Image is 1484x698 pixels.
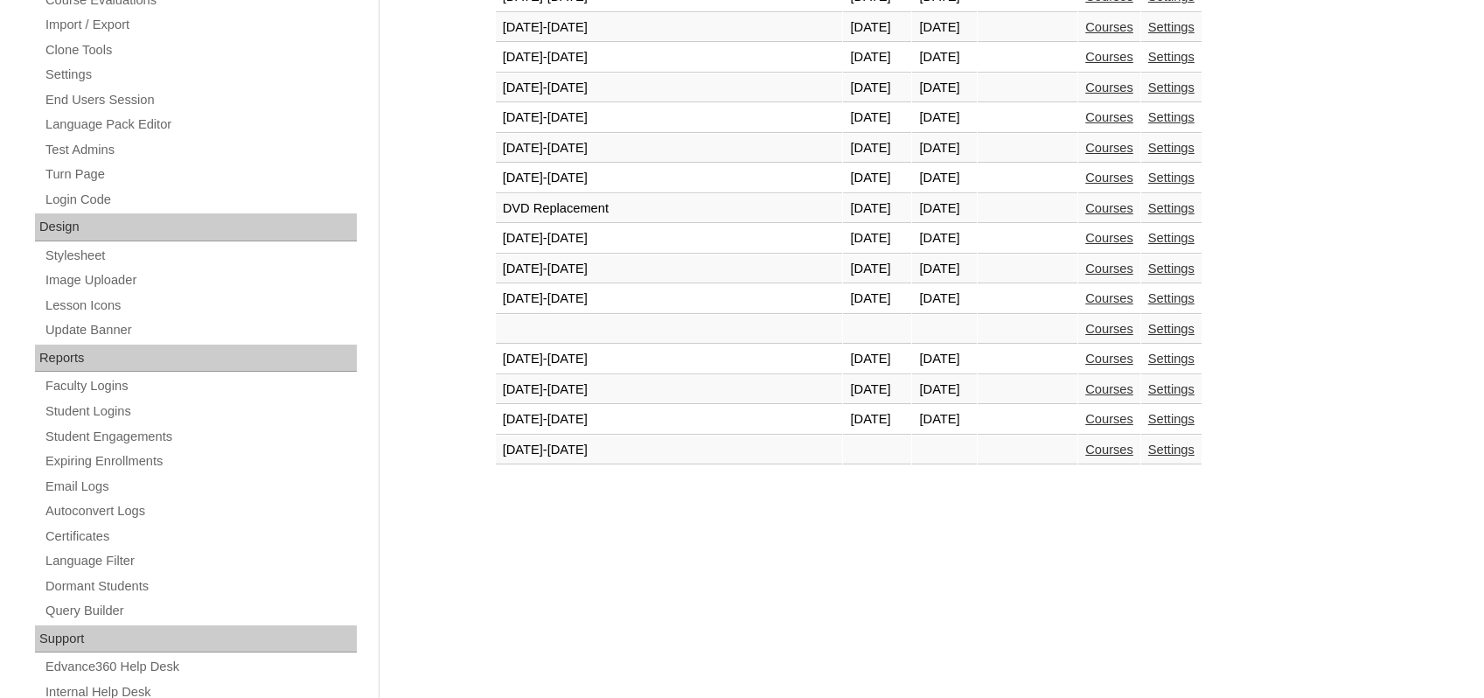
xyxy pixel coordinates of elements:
[44,576,357,597] a: Dormant Students
[843,375,911,405] td: [DATE]
[912,43,976,73] td: [DATE]
[44,39,357,61] a: Clone Tools
[35,213,357,241] div: Design
[1148,141,1195,155] a: Settings
[912,194,976,224] td: [DATE]
[1085,50,1133,64] a: Courses
[912,103,976,133] td: [DATE]
[496,345,843,374] td: [DATE]-[DATE]
[496,164,843,193] td: [DATE]-[DATE]
[1148,412,1195,426] a: Settings
[843,224,911,254] td: [DATE]
[496,405,843,435] td: [DATE]-[DATE]
[1085,443,1133,457] a: Courses
[912,73,976,103] td: [DATE]
[1085,382,1133,396] a: Courses
[843,43,911,73] td: [DATE]
[44,89,357,111] a: End Users Session
[1148,291,1195,305] a: Settings
[1148,201,1195,215] a: Settings
[496,134,843,164] td: [DATE]-[DATE]
[843,103,911,133] td: [DATE]
[44,401,357,422] a: Student Logins
[44,375,357,397] a: Faculty Logins
[496,13,843,43] td: [DATE]-[DATE]
[44,14,357,36] a: Import / Export
[496,375,843,405] td: [DATE]-[DATE]
[496,224,843,254] td: [DATE]-[DATE]
[1085,141,1133,155] a: Courses
[1148,50,1195,64] a: Settings
[1085,322,1133,336] a: Courses
[44,426,357,448] a: Student Engagements
[496,103,843,133] td: [DATE]-[DATE]
[44,600,357,622] a: Query Builder
[912,224,976,254] td: [DATE]
[496,436,843,465] td: [DATE]-[DATE]
[843,13,911,43] td: [DATE]
[44,319,357,341] a: Update Banner
[44,139,357,161] a: Test Admins
[44,164,357,185] a: Turn Page
[1085,352,1133,366] a: Courses
[843,405,911,435] td: [DATE]
[843,73,911,103] td: [DATE]
[912,164,976,193] td: [DATE]
[496,73,843,103] td: [DATE]-[DATE]
[843,164,911,193] td: [DATE]
[44,269,357,291] a: Image Uploader
[44,656,357,678] a: Edvance360 Help Desk
[843,345,911,374] td: [DATE]
[35,625,357,653] div: Support
[1148,20,1195,34] a: Settings
[1148,382,1195,396] a: Settings
[44,500,357,522] a: Autoconvert Logs
[44,64,357,86] a: Settings
[1085,231,1133,245] a: Courses
[912,255,976,284] td: [DATE]
[1085,110,1133,124] a: Courses
[1148,262,1195,276] a: Settings
[843,194,911,224] td: [DATE]
[1148,171,1195,185] a: Settings
[1085,171,1133,185] a: Courses
[1148,231,1195,245] a: Settings
[496,284,843,314] td: [DATE]-[DATE]
[1148,443,1195,457] a: Settings
[912,375,976,405] td: [DATE]
[912,405,976,435] td: [DATE]
[843,255,911,284] td: [DATE]
[912,345,976,374] td: [DATE]
[1085,412,1133,426] a: Courses
[44,450,357,472] a: Expiring Enrollments
[44,295,357,317] a: Lesson Icons
[35,345,357,373] div: Reports
[1085,291,1133,305] a: Courses
[1085,262,1133,276] a: Courses
[1148,80,1195,94] a: Settings
[843,134,911,164] td: [DATE]
[496,255,843,284] td: [DATE]-[DATE]
[843,284,911,314] td: [DATE]
[912,13,976,43] td: [DATE]
[496,194,843,224] td: DVD Replacement
[44,526,357,548] a: Certificates
[1085,201,1133,215] a: Courses
[44,550,357,572] a: Language Filter
[44,476,357,498] a: Email Logs
[912,134,976,164] td: [DATE]
[1148,322,1195,336] a: Settings
[1148,110,1195,124] a: Settings
[912,284,976,314] td: [DATE]
[44,114,357,136] a: Language Pack Editor
[44,245,357,267] a: Stylesheet
[1085,80,1133,94] a: Courses
[496,43,843,73] td: [DATE]-[DATE]
[1148,352,1195,366] a: Settings
[1085,20,1133,34] a: Courses
[44,189,357,211] a: Login Code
